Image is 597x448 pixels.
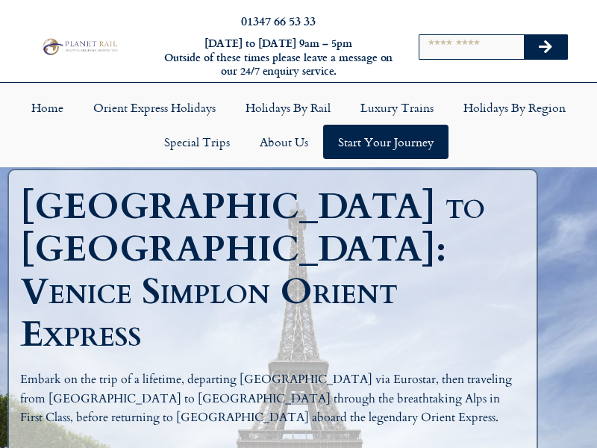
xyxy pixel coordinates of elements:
[149,125,245,159] a: Special Trips
[78,90,231,125] a: Orient Express Holidays
[524,35,567,59] button: Search
[231,90,346,125] a: Holidays by Rail
[448,90,581,125] a: Holidays by Region
[20,370,518,428] p: Embark on the trip of a lifetime, departing [GEOGRAPHIC_DATA] via Eurostar, then traveling from [...
[346,90,448,125] a: Luxury Trains
[163,37,394,78] h6: [DATE] to [DATE] 9am – 5pm Outside of these times please leave a message on our 24/7 enquiry serv...
[241,12,316,29] a: 01347 66 53 33
[7,90,590,159] nav: Menu
[245,125,323,159] a: About Us
[20,185,514,355] h1: [GEOGRAPHIC_DATA] to [GEOGRAPHIC_DATA]: Venice Simplon Orient Express
[16,90,78,125] a: Home
[323,125,448,159] a: Start your Journey
[40,37,119,56] img: Planet Rail Train Holidays Logo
